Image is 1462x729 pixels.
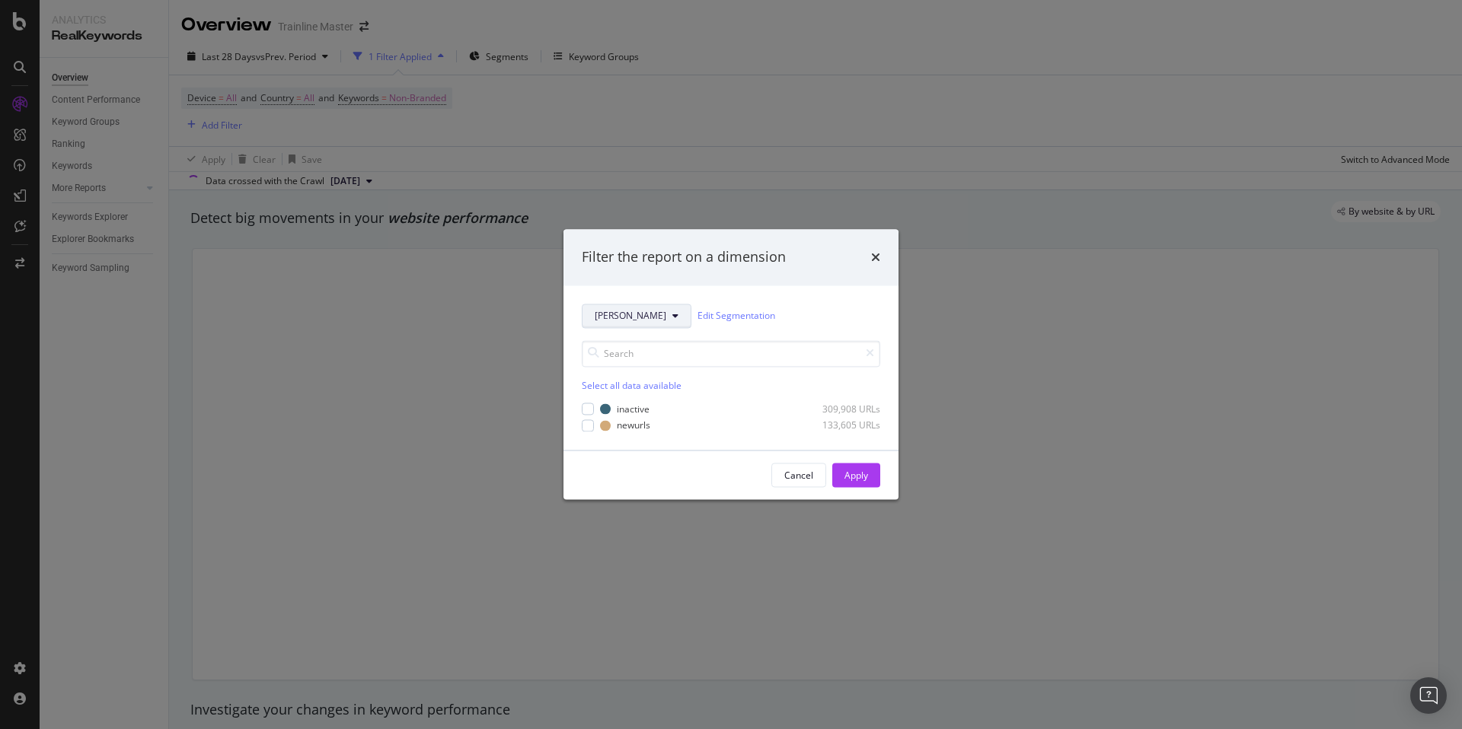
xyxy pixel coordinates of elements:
[617,419,650,431] div: newurls
[563,229,899,499] div: modal
[771,463,826,488] button: Cancel
[617,403,650,415] div: inactive
[595,310,666,323] span: ROE
[806,419,880,431] div: 133,605 URLs
[844,469,868,482] div: Apply
[832,463,880,488] button: Apply
[1410,677,1447,714] div: Open Intercom Messenger
[806,403,880,415] div: 309,908 URLs
[871,247,880,267] div: times
[582,340,880,367] input: Search
[582,247,786,267] div: Filter the report on a dimension
[582,304,691,328] button: [PERSON_NAME]
[697,308,775,324] a: Edit Segmentation
[582,379,880,392] div: Select all data available
[784,469,813,482] div: Cancel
